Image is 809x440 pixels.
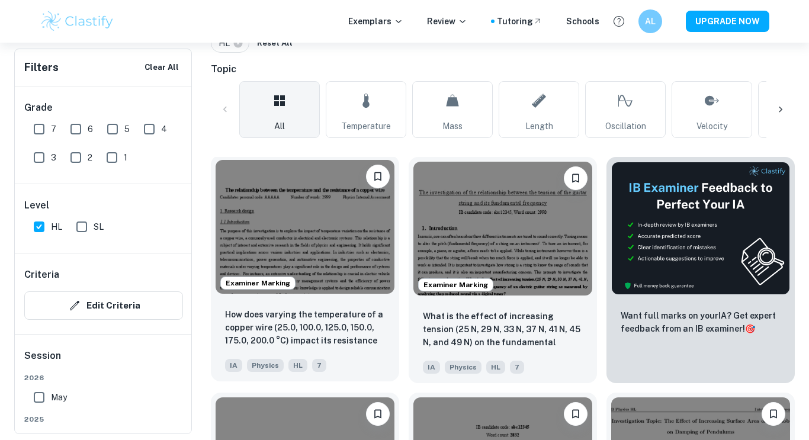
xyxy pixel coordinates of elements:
[24,414,183,425] span: 2025
[566,15,599,28] a: Schools
[24,372,183,383] span: 2026
[254,34,296,52] button: Reset All
[621,309,781,335] p: Want full marks on your IA ? Get expert feedback from an IB examiner!
[51,123,56,136] span: 7
[247,359,284,372] span: Physics
[564,402,588,426] button: Bookmark
[638,9,662,33] button: AL
[366,165,390,188] button: Bookmark
[445,361,481,374] span: Physics
[24,349,183,372] h6: Session
[686,11,769,32] button: UPGRADE NOW
[24,59,59,76] h6: Filters
[413,162,592,296] img: Physics IA example thumbnail: What is the effect of increasing tension
[161,123,167,136] span: 4
[427,15,467,28] p: Review
[88,151,92,164] span: 2
[606,157,795,383] a: ThumbnailWant full marks on yourIA? Get expert feedback from an IB examiner!
[24,101,183,115] h6: Grade
[341,120,391,133] span: Temperature
[219,37,235,50] span: HL
[423,361,440,374] span: IA
[644,15,657,28] h6: AL
[211,157,399,383] a: Examiner MarkingBookmarkHow does varying the temperature of a copper wire (25.0, 100.0, 125.0, 15...
[605,120,646,133] span: Oscillation
[288,359,307,372] span: HL
[745,324,755,333] span: 🎯
[696,120,727,133] span: Velocity
[124,151,127,164] span: 1
[564,166,588,190] button: Bookmark
[142,59,182,76] button: Clear All
[211,34,249,53] div: HL
[225,359,242,372] span: IA
[486,361,505,374] span: HL
[423,310,583,350] p: What is the effect of increasing tension (25 N, 29 N, 33 N, 37 N, 41 N, 45 N, and 49 N) on the fu...
[510,361,524,374] span: 7
[40,9,115,33] img: Clastify logo
[442,120,463,133] span: Mass
[24,268,59,282] h6: Criteria
[124,123,130,136] span: 5
[611,162,790,295] img: Thumbnail
[497,15,542,28] a: Tutoring
[762,402,785,426] button: Bookmark
[274,120,285,133] span: All
[609,11,629,31] button: Help and Feedback
[24,291,183,320] button: Edit Criteria
[51,391,67,404] span: May
[211,62,795,76] h6: Topic
[88,123,93,136] span: 6
[525,120,553,133] span: Length
[348,15,403,28] p: Exemplars
[216,160,394,294] img: Physics IA example thumbnail: How does varying the temperature of a co
[366,402,390,426] button: Bookmark
[51,151,56,164] span: 3
[409,157,597,383] a: Examiner MarkingBookmarkWhat is the effect of increasing tension (25 N, 29 N, 33 N, 37 N, 41 N, 4...
[51,220,62,233] span: HL
[312,359,326,372] span: 7
[24,198,183,213] h6: Level
[419,280,493,290] span: Examiner Marking
[94,220,104,233] span: SL
[221,278,295,288] span: Examiner Marking
[225,308,385,348] p: How does varying the temperature of a copper wire (25.0, 100.0, 125.0, 150.0, 175.0, 200.0 °C) im...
